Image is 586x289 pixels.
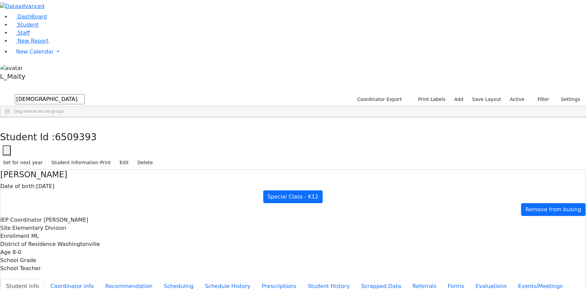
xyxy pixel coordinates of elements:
[0,216,42,224] label: IEP Coordinator
[31,233,39,239] span: ML
[11,45,586,59] a: New Calendar
[0,182,36,190] label: Date of birth:
[410,94,449,105] button: Print Labels
[451,94,466,105] a: Add
[526,206,581,213] span: Remove from busing
[11,22,39,28] a: Student
[0,264,41,273] label: School Teacher
[12,225,66,231] span: Elementary Division
[0,232,30,240] label: Enrollment
[521,203,586,216] a: Remove from busing
[12,249,21,255] span: 8-0
[17,38,49,44] span: New Report
[17,13,47,20] span: DashBoard
[0,224,11,232] label: Site
[552,94,583,105] button: Settings
[16,48,54,55] span: New Calendar
[0,240,56,248] label: District of Residence
[0,170,586,180] h4: [PERSON_NAME]
[117,157,132,168] button: Edit
[44,217,88,223] span: [PERSON_NAME]
[469,94,504,105] button: Save Layout
[529,94,552,105] button: Filter
[507,94,528,105] label: Active
[11,38,49,44] a: New Report
[14,109,64,114] span: Drag here to set row groups
[134,157,156,168] button: Delete
[17,22,39,28] span: Student
[15,94,85,104] input: Search
[353,94,405,105] button: Coordinator Export
[0,256,36,264] label: School Grade
[57,241,100,247] span: Washingtonville
[17,30,30,36] span: Staff
[55,132,97,143] span: 6509393
[11,13,47,20] a: DashBoard
[48,157,114,168] button: Student Information Print
[263,190,323,203] a: Special Class - K12
[0,182,586,190] div: [DATE]
[0,248,11,256] label: Age
[11,30,30,36] a: Staff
